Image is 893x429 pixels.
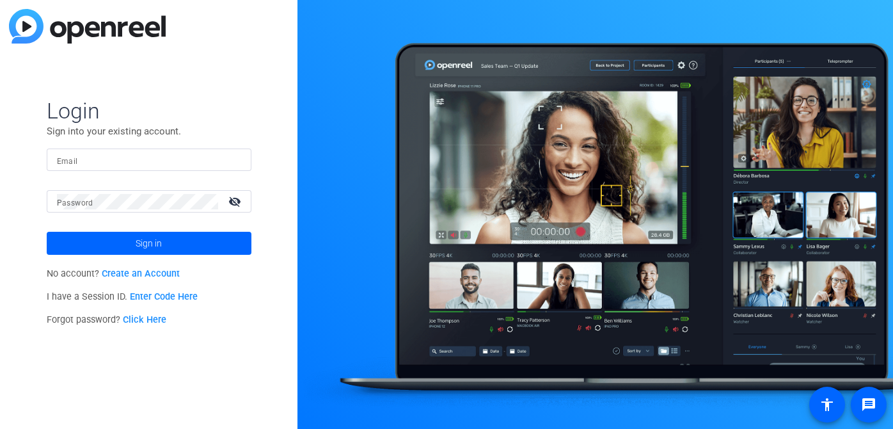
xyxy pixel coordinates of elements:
span: I have a Session ID. [47,291,198,302]
a: Create an Account [102,268,180,279]
mat-label: Password [57,198,93,207]
input: Enter Email Address [57,152,241,168]
button: Sign in [47,232,251,255]
img: blue-gradient.svg [9,9,166,44]
a: Click Here [123,314,166,325]
mat-icon: accessibility [819,397,835,412]
mat-icon: visibility_off [221,192,251,211]
mat-icon: message [861,397,876,412]
span: Forgot password? [47,314,167,325]
span: Sign in [136,227,162,259]
a: Enter Code Here [130,291,198,302]
mat-label: Email [57,157,78,166]
span: No account? [47,268,180,279]
p: Sign into your existing account. [47,124,251,138]
span: Login [47,97,251,124]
